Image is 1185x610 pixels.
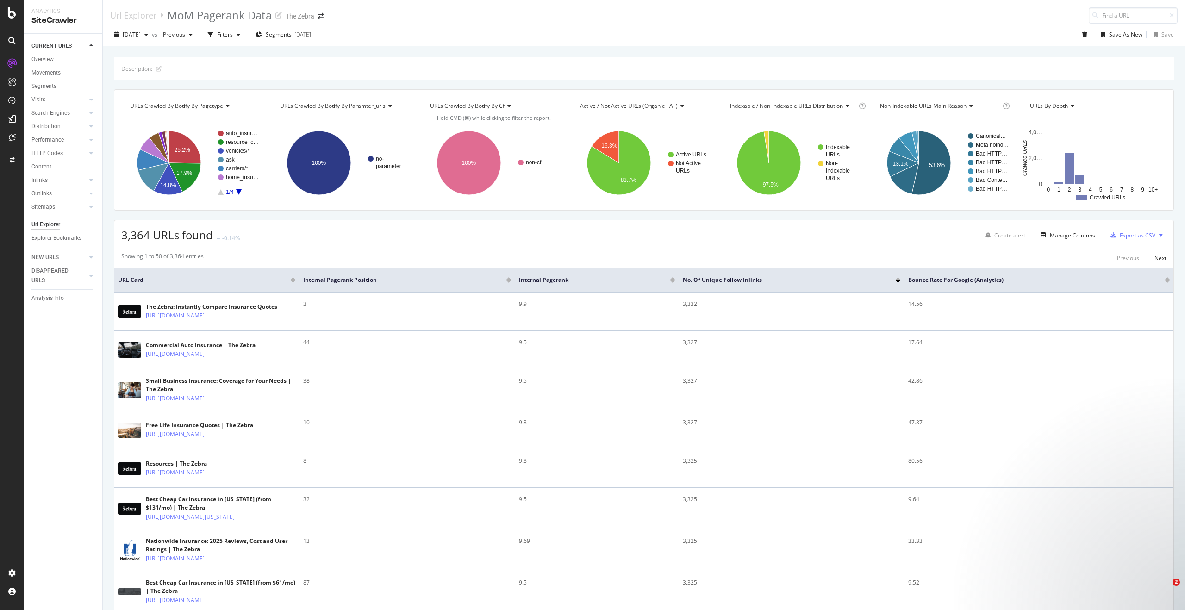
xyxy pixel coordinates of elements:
text: Crawled URLs [1022,140,1028,176]
text: Bad HTTP… [976,159,1007,166]
div: 3,325 [683,457,900,465]
div: Search Engines [31,108,70,118]
text: Indexable [826,168,850,174]
a: Explorer Bookmarks [31,233,96,243]
div: Description: [121,65,152,73]
div: Analytics [31,7,95,15]
a: [URL][DOMAIN_NAME][US_STATE] [146,512,235,522]
div: Overview [31,55,54,64]
text: 7 [1120,187,1123,193]
div: Visits [31,95,45,105]
div: Distribution [31,122,61,131]
text: 1 [1057,187,1060,193]
div: 9.52 [908,579,1170,587]
span: No. of Unique Follow Inlinks [683,276,882,284]
img: main image [118,423,141,438]
svg: A chart. [271,123,416,203]
h4: Active / Not Active URLs [578,99,708,113]
text: Bad HTTP… [976,168,1007,174]
div: A chart. [571,123,716,203]
a: CURRENT URLS [31,41,87,51]
button: Save [1150,27,1174,42]
a: [URL][DOMAIN_NAME] [146,596,205,605]
text: 1/4 [226,189,234,195]
a: [URL][DOMAIN_NAME] [146,394,205,403]
a: Visits [31,95,87,105]
text: 3 [1078,187,1081,193]
div: 13 [303,537,511,545]
span: Internal Pagerank Position [303,276,493,284]
div: The Zebra [286,12,314,21]
text: 14.8% [160,182,176,188]
span: 3,364 URLs found [121,227,213,243]
span: URLs Crawled By Botify By cf [430,102,505,110]
div: Commercial Auto Insurance | The Zebra [146,341,256,349]
img: main image [118,462,141,474]
span: Internal Pagerank [519,276,656,284]
h4: Indexable / Non-Indexable URLs Distribution [728,99,857,113]
span: URL Card [118,276,288,284]
div: Export as CSV [1120,231,1155,239]
div: 87 [303,579,511,587]
button: Manage Columns [1037,230,1095,241]
text: 2,0… [1029,155,1042,162]
text: 6 [1110,187,1113,193]
div: 9.8 [519,418,675,427]
div: 3,325 [683,537,900,545]
span: Active / Not Active URLs (organic - all) [580,102,678,110]
text: 53.6% [929,162,945,168]
div: 3 [303,300,511,308]
text: ask [226,156,235,163]
a: Outlinks [31,189,87,199]
a: Performance [31,135,87,145]
text: Crawled URLs [1090,194,1125,201]
div: 9.5 [519,495,675,504]
div: MoM Pagerank Data [167,7,272,23]
div: Sitemaps [31,202,55,212]
div: Previous [1117,254,1139,262]
span: URLs Crawled By Botify By paramter_urls [280,102,386,110]
div: Save As New [1109,31,1142,38]
div: 47.37 [908,418,1170,427]
div: 33.33 [908,537,1170,545]
a: NEW URLS [31,253,87,262]
span: Hold CMD (⌘) while clicking to filter the report. [437,114,551,121]
a: Search Engines [31,108,87,118]
div: [DATE] [294,31,311,38]
div: 3,325 [683,579,900,587]
a: Movements [31,68,96,78]
text: 83.7% [621,177,636,183]
text: 0 [1039,181,1042,187]
div: 3,327 [683,377,900,385]
button: Export as CSV [1107,228,1155,243]
div: 3,327 [683,338,900,347]
img: main image [118,382,141,398]
span: Indexable / Non-Indexable URLs distribution [730,102,843,110]
button: Segments[DATE] [252,27,315,42]
svg: A chart. [421,123,566,203]
div: CURRENT URLS [31,41,72,51]
button: Previous [1117,252,1139,263]
a: HTTP Codes [31,149,87,158]
a: Url Explorer [110,10,156,20]
div: 9.5 [519,579,675,587]
a: Inlinks [31,175,87,185]
a: Url Explorer [31,220,96,230]
div: 9.64 [908,495,1170,504]
div: Content [31,162,51,172]
span: vs [152,31,159,38]
div: 9.69 [519,537,675,545]
div: 38 [303,377,511,385]
div: Inlinks [31,175,48,185]
text: URLs [826,175,840,181]
span: 2 [1173,579,1180,586]
div: Segments [31,81,56,91]
div: The Zebra: Instantly Compare Insurance Quotes [146,303,277,311]
text: Bad Conte… [976,177,1008,183]
svg: A chart. [721,123,866,203]
text: 10+ [1148,187,1158,193]
div: Save [1161,31,1174,38]
text: Bad HTTP… [976,150,1007,157]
